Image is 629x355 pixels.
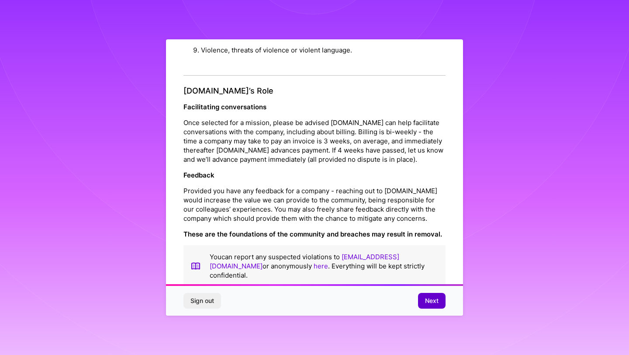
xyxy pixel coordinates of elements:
h4: [DOMAIN_NAME]’s Role [183,86,446,96]
img: book icon [190,252,201,280]
button: Next [418,293,446,309]
button: Sign out [183,293,221,309]
p: Once selected for a mission, please be advised [DOMAIN_NAME] can help facilitate conversations wi... [183,118,446,164]
span: Sign out [190,296,214,305]
li: Violence, threats of violence or violent language. [201,42,446,58]
a: here [314,262,328,270]
span: Next [425,296,439,305]
p: You can report any suspected violations to or anonymously . Everything will be kept strictly conf... [210,252,439,280]
a: [EMAIL_ADDRESS][DOMAIN_NAME] [210,253,399,270]
strong: Feedback [183,171,214,179]
p: Provided you have any feedback for a company - reaching out to [DOMAIN_NAME] would increase the v... [183,186,446,223]
strong: These are the foundations of the community and breaches may result in removal. [183,230,442,238]
strong: Facilitating conversations [183,103,266,111]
